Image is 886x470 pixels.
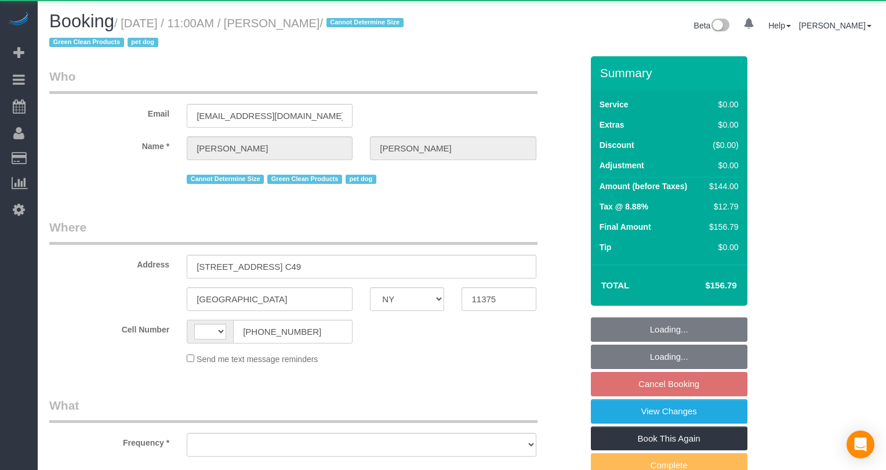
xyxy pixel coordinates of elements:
a: Beta [694,21,730,30]
div: Open Intercom Messenger [847,431,874,458]
input: Cell Number [233,320,353,344]
input: Last Name [370,136,536,160]
label: Email [41,104,178,120]
a: Help [768,21,791,30]
span: Cannot Determine Size [326,18,404,27]
a: Book This Again [591,426,747,451]
div: $0.00 [705,160,738,171]
div: $0.00 [705,241,738,253]
legend: Who [49,68,538,94]
label: Discount [600,139,634,151]
img: Automaid Logo [7,12,30,28]
label: Name * [41,136,178,152]
label: Final Amount [600,221,651,233]
a: View Changes [591,399,747,424]
label: Tip [600,241,612,253]
h4: $156.79 [670,281,736,291]
span: Cannot Determine Size [187,175,264,184]
input: First Name [187,136,353,160]
label: Tax @ 8.88% [600,201,648,212]
span: Booking [49,11,114,31]
div: ($0.00) [705,139,738,151]
input: Zip Code [462,287,536,311]
legend: Where [49,219,538,245]
span: Green Clean Products [267,175,342,184]
span: pet dog [128,38,158,47]
span: pet dog [346,175,376,184]
small: / [DATE] / 11:00AM / [PERSON_NAME] [49,17,407,49]
div: $0.00 [705,99,738,110]
div: $156.79 [705,221,738,233]
img: New interface [710,19,729,34]
label: Address [41,255,178,270]
label: Extras [600,119,624,131]
legend: What [49,397,538,423]
a: [PERSON_NAME] [799,21,872,30]
div: $144.00 [705,180,738,192]
label: Frequency * [41,433,178,449]
label: Cell Number [41,320,178,335]
strong: Total [601,280,630,290]
label: Amount (before Taxes) [600,180,687,192]
label: Service [600,99,629,110]
label: Adjustment [600,160,644,171]
span: Send me text message reminders [197,355,318,364]
input: Email [187,104,353,128]
div: $0.00 [705,119,738,131]
h3: Summary [600,66,742,79]
input: City [187,287,353,311]
div: $12.79 [705,201,738,212]
span: Green Clean Products [49,38,124,47]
